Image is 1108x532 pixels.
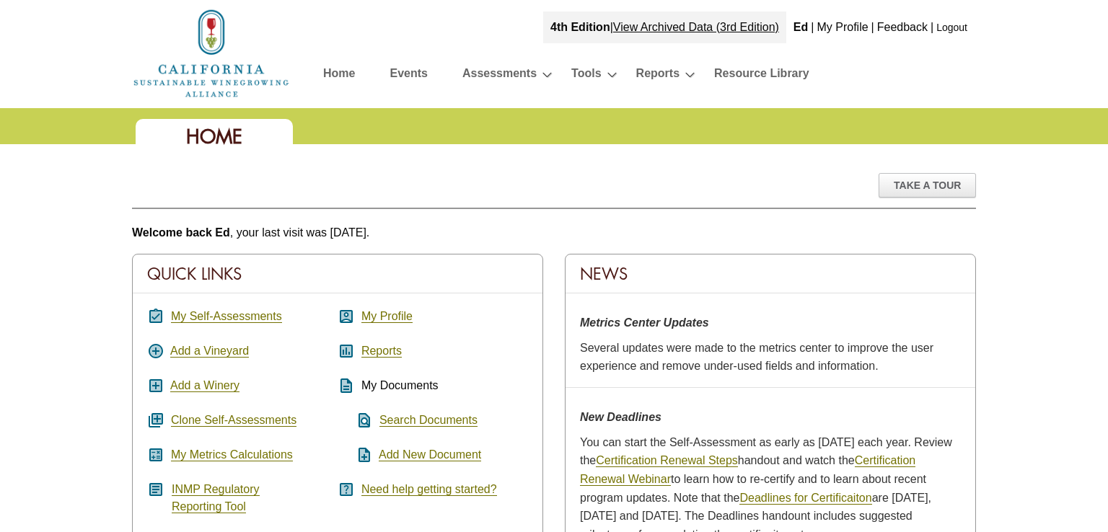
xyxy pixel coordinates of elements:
[132,46,291,58] a: Home
[390,63,427,89] a: Events
[171,414,296,427] a: Clone Self-Assessments
[132,226,230,239] b: Welcome back Ed
[338,446,373,464] i: note_add
[186,124,242,149] span: Home
[817,21,868,33] a: My Profile
[580,316,709,329] strong: Metrics Center Updates
[379,414,478,427] a: Search Documents
[361,379,439,391] span: My Documents
[566,254,975,293] div: News
[379,448,481,461] a: Add New Document
[338,342,355,360] i: assessment
[147,481,164,498] i: article
[613,21,779,33] a: View Archived Data (3rd Edition)
[543,12,786,43] div: |
[147,446,164,464] i: calculate
[580,411,661,423] strong: New Deadlines
[132,223,976,242] p: , your last visit was [DATE].
[936,22,967,33] a: Logout
[147,308,164,325] i: assignment_turned_in
[361,310,413,323] a: My Profile
[870,12,876,43] div: |
[361,345,402,358] a: Reports
[323,63,355,89] a: Home
[172,483,260,513] a: INMP RegulatoryReporting Tool
[550,21,610,33] strong: 4th Edition
[636,63,680,89] a: Reports
[132,7,291,99] img: logo_cswa2x.png
[170,345,249,358] a: Add a Vineyard
[571,63,601,89] a: Tools
[877,21,928,33] a: Feedback
[879,173,976,198] div: Take A Tour
[170,379,239,392] a: Add a Winery
[462,63,537,89] a: Assessments
[580,454,915,486] a: Certification Renewal Webinar
[147,377,164,394] i: add_box
[714,63,809,89] a: Resource Library
[793,21,808,33] b: Ed
[147,342,164,360] i: add_circle
[809,12,815,43] div: |
[133,254,542,293] div: Quick Links
[338,481,355,498] i: help_center
[929,12,935,43] div: |
[739,492,871,505] a: Deadlines for Certificaiton
[580,342,933,373] span: Several updates were made to the metrics center to improve the user experience and remove under-u...
[171,310,282,323] a: My Self-Assessments
[171,448,293,461] a: My Metrics Calculations
[338,377,355,394] i: description
[338,412,373,429] i: find_in_page
[596,454,738,467] a: Certification Renewal Steps
[338,308,355,325] i: account_box
[361,483,497,496] a: Need help getting started?
[147,412,164,429] i: queue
